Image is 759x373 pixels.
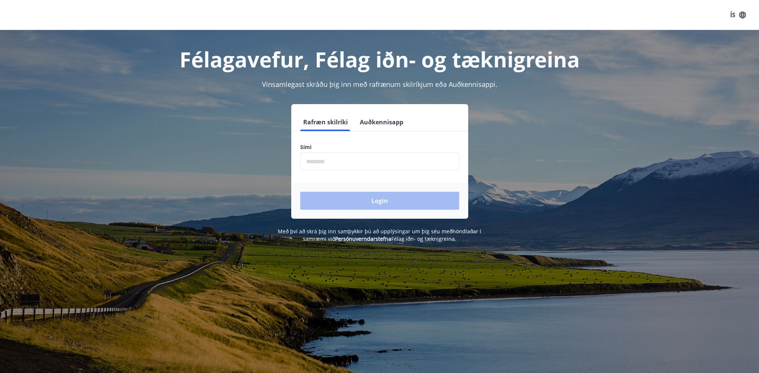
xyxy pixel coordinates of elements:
button: Rafræn skilríki [300,113,351,131]
button: Auðkennisapp [357,113,406,131]
label: Sími [300,143,459,151]
h1: Félagavefur, Félag iðn- og tæknigreina [119,45,641,73]
span: Með því að skrá þig inn samþykkir þú að upplýsingar um þig séu meðhöndlaðar í samræmi við Félag i... [278,228,481,242]
a: Persónuverndarstefna [335,235,391,242]
span: Vinsamlegast skráðu þig inn með rafrænum skilríkjum eða Auðkennisappi. [262,80,497,89]
button: ÍS [726,8,750,22]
